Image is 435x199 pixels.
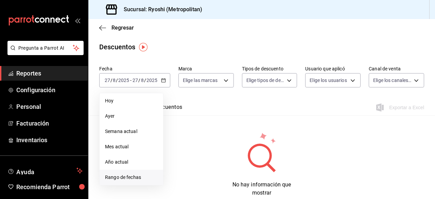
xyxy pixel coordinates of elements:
span: Pregunta a Parrot AI [18,45,73,52]
span: Personal [16,102,83,111]
a: Pregunta a Parrot AI [5,49,84,56]
input: ---- [146,78,158,83]
div: Descuentos [99,42,135,52]
input: -- [104,78,110,83]
span: - [130,78,132,83]
label: Marca [178,66,234,71]
input: ---- [118,78,129,83]
span: Elige las marcas [183,77,217,84]
input: -- [132,78,138,83]
input: -- [141,78,144,83]
span: Recomienda Parrot [16,182,83,192]
span: Facturación [16,119,83,128]
span: Rango de fechas [105,174,158,181]
span: Elige tipos de descuento [246,77,285,84]
button: Regresar [99,24,134,31]
span: Regresar [111,24,134,31]
span: Ayer [105,113,158,120]
span: / [144,78,146,83]
span: / [110,78,112,83]
label: Usuario que aplicó [305,66,361,71]
span: Año actual [105,159,158,166]
span: Elige los usuarios [310,77,347,84]
span: Ayuda [16,167,74,175]
span: No hay información que mostrar [232,181,291,196]
button: Pregunta a Parrot AI [7,41,84,55]
span: / [138,78,140,83]
span: Elige los canales de venta [373,77,412,84]
label: Canal de venta [369,66,424,71]
span: Hoy [105,97,158,104]
img: Tooltip marker [139,43,147,51]
label: Tipos de descuento [242,66,297,71]
input: -- [112,78,116,83]
button: open_drawer_menu [75,18,80,23]
span: Inventarios [16,135,83,145]
span: / [116,78,118,83]
span: Semana actual [105,128,158,135]
label: Fecha [99,66,170,71]
h3: Sucursal: Ryoshi (Metropolitan) [118,5,202,14]
span: Configuración [16,85,83,95]
span: Mes actual [105,143,158,150]
span: Reportes [16,69,83,78]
